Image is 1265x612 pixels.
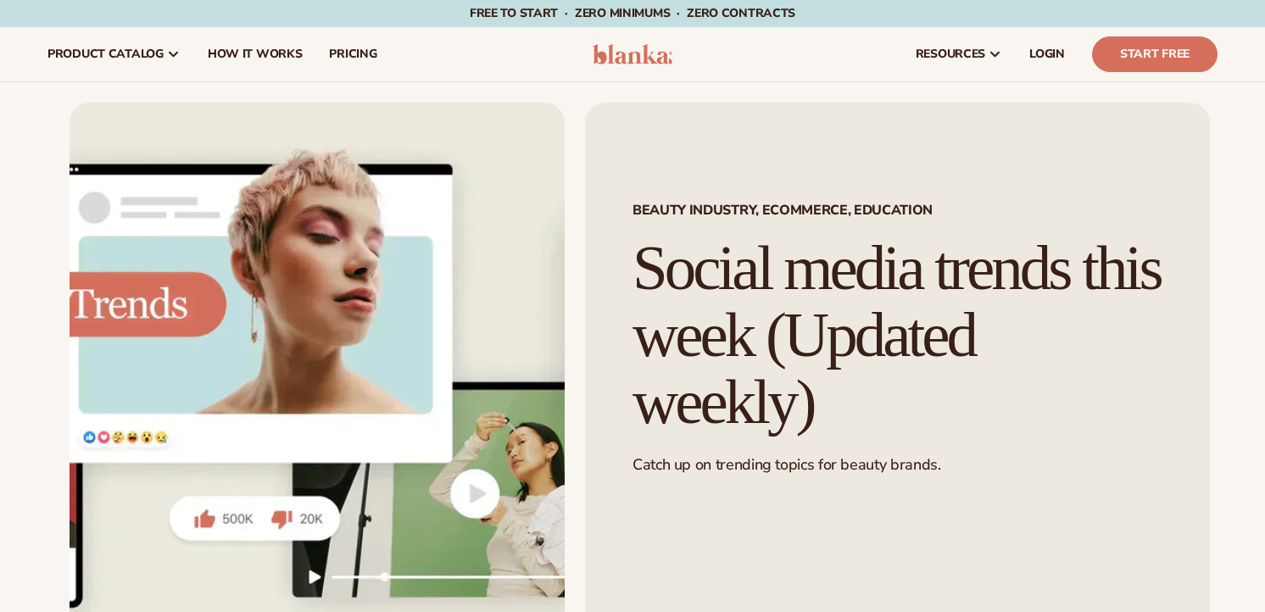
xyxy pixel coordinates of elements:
[329,47,376,61] span: pricing
[208,47,303,61] span: How It Works
[34,27,194,81] a: product catalog
[470,5,795,21] span: Free to start · ZERO minimums · ZERO contracts
[47,47,164,61] span: product catalog
[902,27,1016,81] a: resources
[632,235,1162,435] h1: Social media trends this week (Updated weekly)
[593,44,673,64] img: logo
[632,454,940,475] span: Catch up on trending topics for beauty brands.
[194,27,316,81] a: How It Works
[916,47,985,61] span: resources
[1016,27,1078,81] a: LOGIN
[315,27,390,81] a: pricing
[632,203,1162,217] span: Beauty Industry, Ecommerce, Education
[1092,36,1218,72] a: Start Free
[1029,47,1065,61] span: LOGIN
